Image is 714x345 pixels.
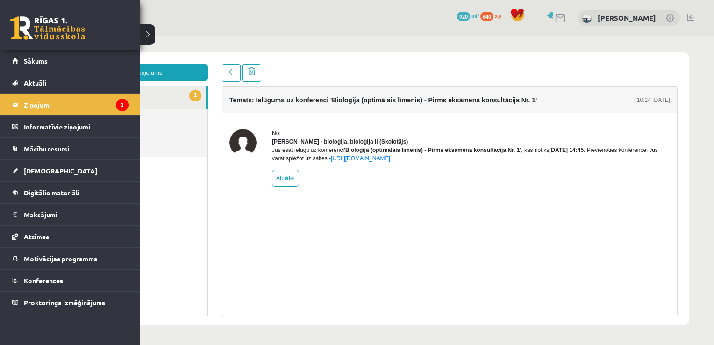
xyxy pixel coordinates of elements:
[235,110,633,127] div: Jūs esat ielūgti uz konferenci , kas notiks . Pievienoties konferencei Jūs varat spiežot uz saites -
[235,102,371,109] strong: [PERSON_NAME] - bioloģija, bioloģija II (Skolotājs)
[24,276,63,285] span: Konferences
[24,116,129,137] legend: Informatīvie ziņojumi
[24,144,69,153] span: Mācību resursi
[28,73,170,97] a: Nosūtītie
[480,12,506,19] a: 640 xp
[12,138,129,159] a: Mācību resursi
[235,134,262,151] a: Atbildēt
[12,72,129,93] a: Aktuāli
[24,94,129,115] legend: Ziņojumi
[457,12,479,19] a: 920 mP
[12,116,129,137] a: Informatīvie ziņojumi
[12,50,129,72] a: Sākums
[495,12,501,19] span: xp
[512,111,546,117] b: [DATE] 14:45
[152,54,164,65] span: 1
[24,57,48,65] span: Sākums
[293,119,353,126] a: [URL][DOMAIN_NAME]
[457,12,470,21] span: 920
[28,28,171,45] a: Jauns ziņojums
[24,166,97,175] span: [DEMOGRAPHIC_DATA]
[12,204,129,225] a: Maksājumi
[12,182,129,203] a: Digitālie materiāli
[471,12,479,19] span: mP
[235,93,633,101] div: No:
[24,254,98,263] span: Motivācijas programma
[12,226,129,247] a: Atzīmes
[24,298,105,307] span: Proktoringa izmēģinājums
[28,97,170,121] a: Dzēstie
[12,292,129,313] a: Proktoringa izmēģinājums
[10,16,85,40] a: Rīgas 1. Tālmācības vidusskola
[116,99,129,111] i: 3
[24,188,79,197] span: Digitālie materiāli
[600,60,633,68] div: 10:24 [DATE]
[12,270,129,291] a: Konferences
[307,111,484,117] b: 'Bioloģija (optimālais līmenis) - Pirms eksāmena konsultācija Nr. 1'
[480,12,493,21] span: 640
[28,50,169,73] a: 1Ienākošie
[24,232,49,241] span: Atzīmes
[24,79,46,87] span: Aktuāli
[192,60,500,68] h4: Temats: Ielūgums uz konferenci 'Bioloģija (optimālais līmenis) - Pirms eksāmena konsultācija Nr. 1'
[598,13,656,22] a: [PERSON_NAME]
[12,248,129,269] a: Motivācijas programma
[12,160,129,181] a: [DEMOGRAPHIC_DATA]
[192,93,219,120] img: Elza Saulīte - bioloģija, bioloģija II
[24,204,129,225] legend: Maksājumi
[12,94,129,115] a: Ziņojumi3
[582,14,592,23] img: Leila Gusakova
